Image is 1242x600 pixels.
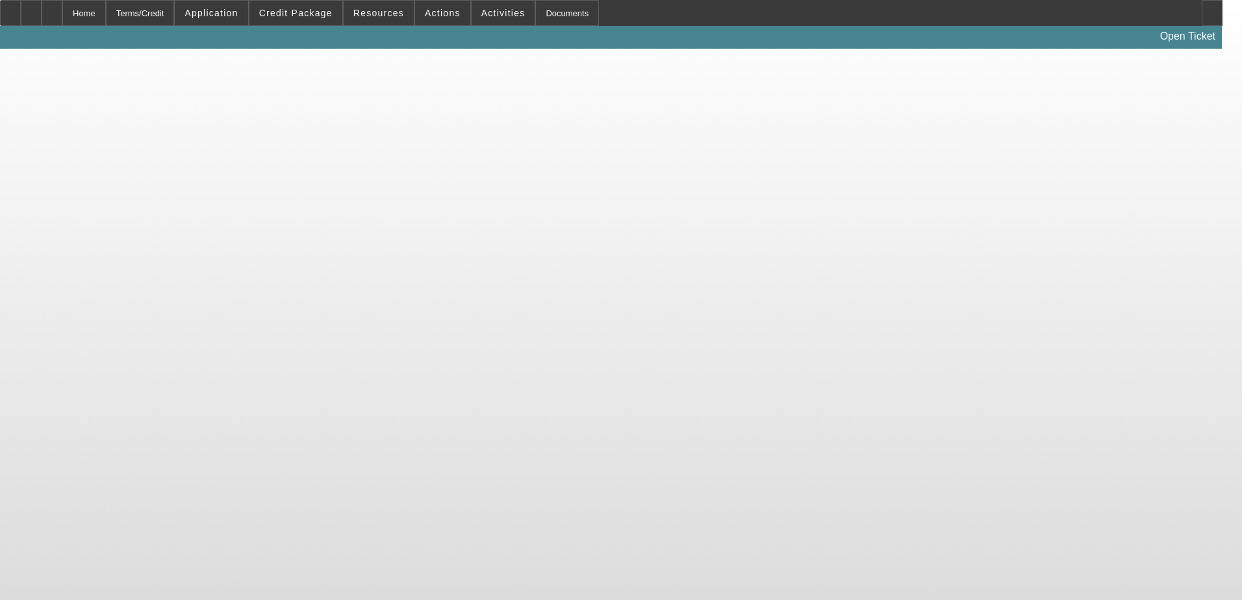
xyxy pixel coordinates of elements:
button: Resources [344,1,414,25]
a: Open Ticket [1155,25,1221,47]
button: Actions [415,1,470,25]
span: Activities [481,8,526,18]
span: Credit Package [259,8,333,18]
button: Credit Package [249,1,342,25]
span: Application [184,8,238,18]
span: Actions [425,8,461,18]
button: Application [175,1,247,25]
button: Activities [472,1,535,25]
span: Resources [353,8,404,18]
